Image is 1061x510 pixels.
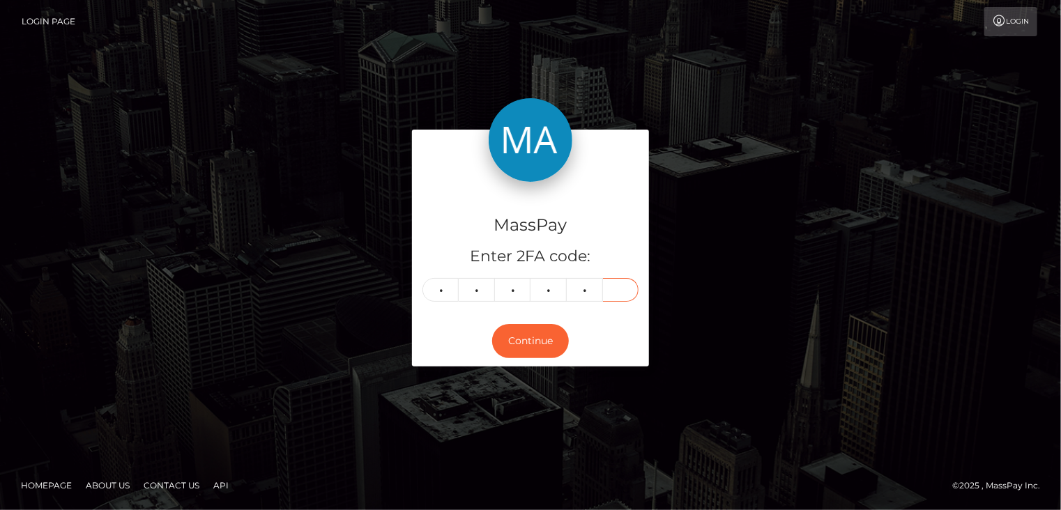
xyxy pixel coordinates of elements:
img: MassPay [489,98,572,182]
a: About Us [80,474,135,496]
a: API [208,474,234,496]
div: © 2025 , MassPay Inc. [952,478,1051,493]
h5: Enter 2FA code: [422,246,639,268]
button: Continue [492,324,569,358]
a: Login Page [22,7,75,36]
h4: MassPay [422,213,639,238]
a: Login [984,7,1037,36]
a: Homepage [15,474,77,496]
a: Contact Us [138,474,205,496]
